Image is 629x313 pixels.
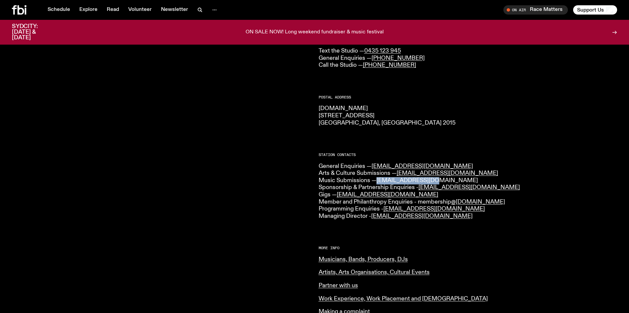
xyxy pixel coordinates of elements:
a: [EMAIL_ADDRESS][DOMAIN_NAME] [371,213,473,219]
p: ON SALE NOW! Long weekend fundraiser & music festival [246,29,384,35]
a: Work Experience, Work Placement and [DEMOGRAPHIC_DATA] [319,296,488,302]
a: [EMAIL_ADDRESS][DOMAIN_NAME] [376,177,478,183]
p: Text the Studio — General Enquiries — Call the Studio — [319,48,617,69]
a: Musicians, Bands, Producers, DJs [319,256,408,262]
a: Newsletter [157,5,192,15]
h2: More Info [319,246,617,250]
h2: Station Contacts [319,153,617,157]
a: Explore [75,5,101,15]
a: [EMAIL_ADDRESS][DOMAIN_NAME] [418,184,520,190]
a: Artists, Arts Organisations, Cultural Events [319,269,430,275]
a: Partner with us [319,283,358,289]
p: [DOMAIN_NAME] [STREET_ADDRESS] [GEOGRAPHIC_DATA], [GEOGRAPHIC_DATA] 2015 [319,105,617,127]
button: Support Us [573,5,617,15]
a: [EMAIL_ADDRESS][DOMAIN_NAME] [337,192,438,198]
a: @[DOMAIN_NAME] [451,199,505,205]
h3: SYDCITY: [DATE] & [DATE] [12,24,54,41]
a: [PHONE_NUMBER] [363,62,416,68]
a: 0435 123 945 [364,48,401,54]
span: Support Us [577,7,604,13]
a: Schedule [44,5,74,15]
a: Volunteer [124,5,156,15]
a: [EMAIL_ADDRESS][DOMAIN_NAME] [383,206,485,212]
h2: Postal Address [319,96,617,99]
a: [EMAIL_ADDRESS][DOMAIN_NAME] [372,163,473,169]
a: Read [103,5,123,15]
a: [EMAIL_ADDRESS][DOMAIN_NAME] [397,170,498,176]
a: [PHONE_NUMBER] [372,55,425,61]
p: General Enquiries — Arts & Culture Submissions — Music Submissions — Sponsorship & Partnership En... [319,163,617,220]
button: On AirRace Matters [503,5,568,15]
